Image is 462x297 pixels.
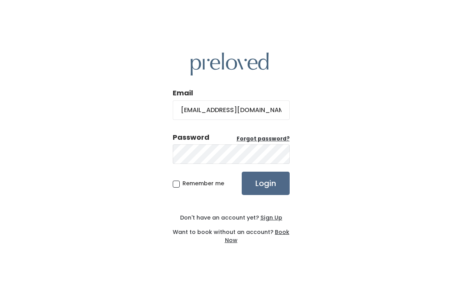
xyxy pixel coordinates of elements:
[173,214,290,222] div: Don't have an account yet?
[173,88,193,98] label: Email
[225,228,290,244] a: Book Now
[259,214,282,221] a: Sign Up
[173,132,209,142] div: Password
[237,135,290,143] a: Forgot password?
[191,53,269,76] img: preloved logo
[173,222,290,244] div: Want to book without an account?
[182,179,224,187] span: Remember me
[242,172,290,195] input: Login
[260,214,282,221] u: Sign Up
